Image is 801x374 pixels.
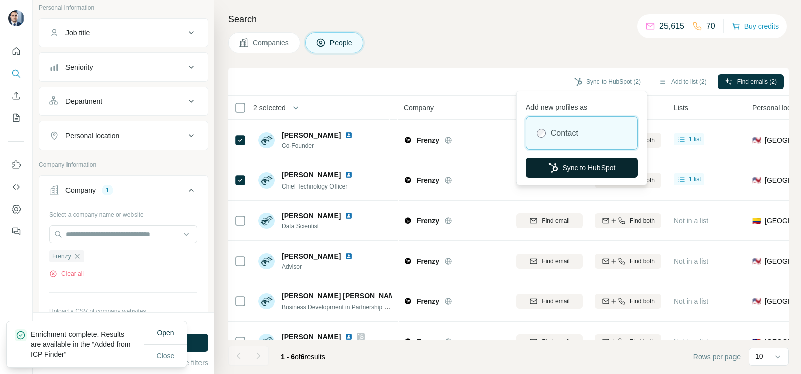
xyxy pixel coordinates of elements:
div: Job title [65,28,90,38]
span: results [281,353,325,361]
button: Feedback [8,222,24,240]
button: Find emails (2) [718,74,784,89]
span: Frenzy [417,337,439,347]
div: Select a company name or website [49,206,197,219]
span: 1 list [689,135,701,144]
p: 70 [706,20,715,32]
button: My lists [8,109,24,127]
span: Company [404,103,434,113]
div: Seniority [65,62,93,72]
img: Logo of Frenzy [404,338,412,346]
img: Avatar [8,10,24,26]
button: Company1 [39,178,208,206]
span: Advisor [282,262,357,271]
span: Chief Technology Officer [282,183,347,190]
button: Job title [39,21,208,45]
button: Sync to HubSpot [526,158,638,178]
button: Find both [595,213,661,228]
span: Frenzy [417,175,439,185]
button: Use Surfe API [8,178,24,196]
img: LinkedIn logo [345,171,353,179]
span: of [295,353,301,361]
button: Clear all [49,269,84,278]
span: Not in a list [674,217,708,225]
img: Logo of Frenzy [404,217,412,225]
button: Find both [595,294,661,309]
img: Avatar [258,253,275,269]
img: Logo of Frenzy [404,257,412,265]
button: Sync to HubSpot (2) [567,74,648,89]
img: LinkedIn logo [345,252,353,260]
button: Personal location [39,123,208,148]
img: Avatar [258,213,275,229]
span: Find email [542,257,569,266]
img: LinkedIn logo [345,212,353,220]
span: Find both [630,257,655,266]
p: Personal information [39,3,208,12]
span: Find both [630,216,655,225]
p: Upload a CSV of company websites. [49,307,197,316]
button: Find both [595,254,661,269]
img: Avatar [258,293,275,309]
button: Search [8,65,24,83]
span: People [330,38,353,48]
span: 🇺🇸 [752,135,761,145]
div: 1 [102,185,113,195]
span: [PERSON_NAME] [PERSON_NAME] [282,291,402,301]
span: Business Development in Partnership and key accounts [282,303,431,311]
button: Find email [516,254,583,269]
span: Open [157,329,174,337]
button: Enrich CSV [8,87,24,105]
span: 🇲🇾 [752,337,761,347]
span: 1 list [689,175,701,184]
span: Frenzy [417,216,439,226]
button: Dashboard [8,200,24,218]
span: Co-Founder [282,141,357,150]
span: Data Scientist [282,222,357,231]
span: Close [157,351,175,361]
span: Frenzy [417,256,439,266]
span: Not in a list [674,338,708,346]
div: Department [65,96,102,106]
span: 1 - 6 [281,353,295,361]
img: Avatar [258,334,275,350]
button: Close [150,347,182,365]
button: Find email [516,294,583,309]
span: 2 selected [253,103,286,113]
button: Add to list (2) [652,74,714,89]
img: Logo of Frenzy [404,297,412,305]
span: Find email [542,216,569,225]
span: 🇺🇸 [752,256,761,266]
p: Add new profiles as [526,98,638,112]
span: 🇺🇸 [752,175,761,185]
span: [PERSON_NAME] [282,170,341,180]
span: [PERSON_NAME] [282,251,341,261]
p: Company information [39,160,208,169]
button: Department [39,89,208,113]
span: Lists [674,103,688,113]
span: [PERSON_NAME] [282,212,341,220]
span: Find emails (2) [737,77,777,86]
button: Find email [516,213,583,228]
img: Avatar [258,172,275,189]
span: Frenzy [52,252,71,261]
h4: Search [228,12,789,26]
div: 1731 search results remaining [83,319,164,328]
span: Find both [630,297,655,306]
span: Find email [542,337,569,346]
p: Enrichment complete. Results are available in the “Added from ICP Finder“ [31,329,144,359]
p: 25,615 [659,20,684,32]
span: Find both [630,337,655,346]
button: Quick start [8,42,24,60]
button: Buy credits [732,19,779,33]
span: [PERSON_NAME] [282,332,341,342]
button: Seniority [39,55,208,79]
button: Use Surfe on LinkedIn [8,156,24,174]
p: 10 [755,351,763,361]
button: Find email [516,334,583,349]
span: [PERSON_NAME] [282,130,341,140]
span: 🇨🇴 [752,216,761,226]
img: LinkedIn logo [345,131,353,139]
span: 6 [301,353,305,361]
span: Frenzy [417,135,439,145]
